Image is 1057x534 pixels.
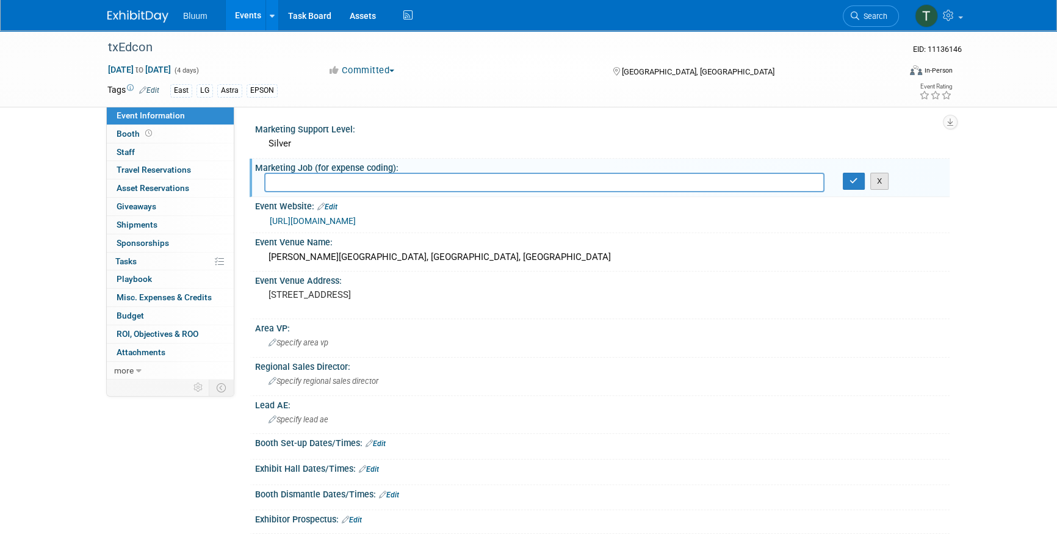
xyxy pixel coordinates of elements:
[209,380,234,395] td: Toggle Event Tabs
[107,107,234,124] a: Event Information
[107,325,234,343] a: ROI, Objectives & ROO
[264,248,940,267] div: [PERSON_NAME][GEOGRAPHIC_DATA], [GEOGRAPHIC_DATA], [GEOGRAPHIC_DATA]
[255,272,950,287] div: Event Venue Address:
[188,380,209,395] td: Personalize Event Tab Strip
[247,84,278,97] div: EPSON
[269,377,378,386] span: Specify regional sales director
[104,37,881,59] div: txEdcon
[117,201,156,211] span: Giveaways
[107,84,159,98] td: Tags
[107,362,234,380] a: more
[197,84,213,97] div: LG
[117,274,152,284] span: Playbook
[359,465,379,474] a: Edit
[317,203,337,211] a: Edit
[143,129,154,138] span: Booth not reserved yet
[843,5,899,27] a: Search
[170,84,192,97] div: East
[107,161,234,179] a: Travel Reservations
[107,253,234,270] a: Tasks
[217,84,242,97] div: Astra
[910,65,922,75] img: Format-Inperson.png
[117,165,191,175] span: Travel Reservations
[183,11,207,21] span: Bluum
[255,358,950,373] div: Regional Sales Director:
[323,64,400,77] button: Committed
[134,65,145,74] span: to
[115,256,137,266] span: Tasks
[264,134,940,153] div: Silver
[269,289,531,300] pre: [STREET_ADDRESS]
[107,198,234,215] a: Giveaways
[107,143,234,161] a: Staff
[379,491,399,499] a: Edit
[117,238,169,248] span: Sponsorships
[107,307,234,325] a: Budget
[255,396,950,411] div: Lead AE:
[342,516,362,524] a: Edit
[255,233,950,248] div: Event Venue Name:
[117,311,144,320] span: Budget
[255,159,950,174] div: Marketing Job (for expense coding):
[255,197,950,213] div: Event Website:
[924,66,953,75] div: In-Person
[621,67,774,76] span: [GEOGRAPHIC_DATA], [GEOGRAPHIC_DATA]
[255,120,950,135] div: Marketing Support Level:
[107,125,234,143] a: Booth
[117,183,189,193] span: Asset Reservations
[114,366,134,375] span: more
[117,147,135,157] span: Staff
[107,216,234,234] a: Shipments
[255,485,950,501] div: Booth Dismantle Dates/Times:
[107,289,234,306] a: Misc. Expenses & Credits
[117,347,165,357] span: Attachments
[255,434,950,450] div: Booth Set-up Dates/Times:
[117,129,154,139] span: Booth
[913,45,962,54] span: Event ID: 11136146
[117,329,198,339] span: ROI, Objectives & ROO
[139,86,159,95] a: Edit
[107,270,234,288] a: Playbook
[117,110,185,120] span: Event Information
[255,460,950,475] div: Exhibit Hall Dates/Times:
[117,292,212,302] span: Misc. Expenses & Credits
[173,67,199,74] span: (4 days)
[107,179,234,197] a: Asset Reservations
[107,234,234,252] a: Sponsorships
[107,10,168,23] img: ExhibitDay
[915,4,938,27] img: Taylor Bradley
[270,216,356,226] a: [URL][DOMAIN_NAME]
[366,439,386,448] a: Edit
[117,220,157,229] span: Shipments
[827,63,953,82] div: Event Format
[269,415,328,424] span: Specify lead ae
[269,338,328,347] span: Specify area vp
[255,510,950,526] div: Exhibitor Prospectus:
[870,173,889,190] button: X
[919,84,952,90] div: Event Rating
[859,12,887,21] span: Search
[107,64,171,75] span: [DATE] [DATE]
[255,319,950,334] div: Area VP:
[107,344,234,361] a: Attachments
